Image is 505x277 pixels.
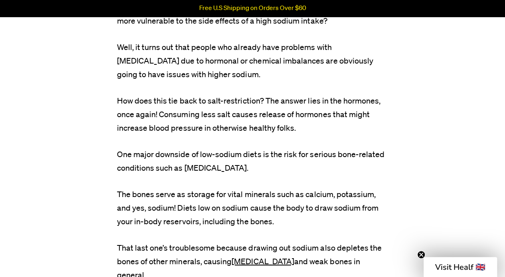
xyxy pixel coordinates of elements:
div: Visit Healf 🇬🇧Close teaser [424,257,497,277]
p: Free U.S Shipping on Orders Over $60 [199,5,306,12]
p: The bones serve as storage for vital minerals such as calcium, potassium, and yes, sodium! Diets ... [117,188,388,229]
p: One major downside of low-sodium diets is the risk for serious bone-related conditions such as [M... [117,148,388,175]
p: How does this tie back to salt-restriction? The answer lies in the hormones, once again! Consumin... [117,94,388,135]
p: Well, it turns out that people who already have problems with [MEDICAL_DATA] due to hormonal or c... [117,41,388,82]
button: Close teaser [417,251,425,259]
span: Visit Healf 🇬🇧 [435,262,485,273]
a: [MEDICAL_DATA] [232,258,294,266]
